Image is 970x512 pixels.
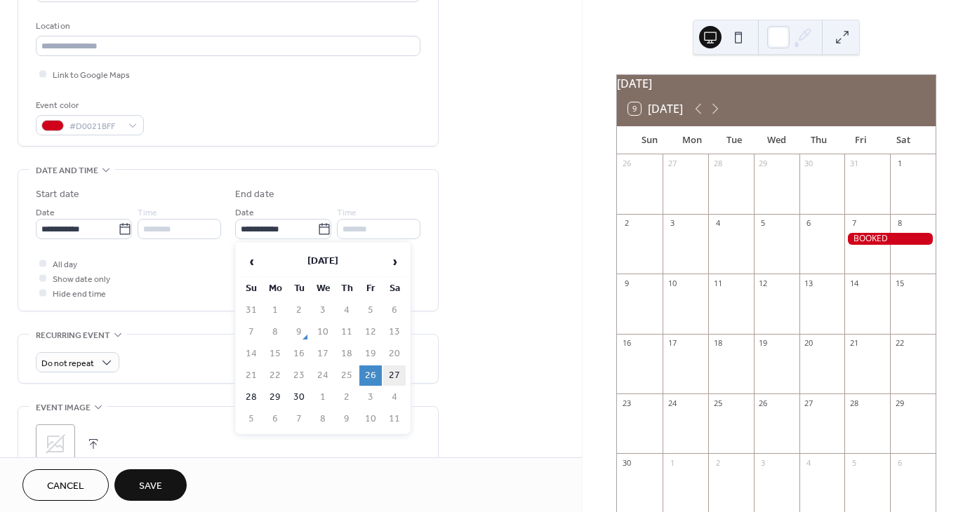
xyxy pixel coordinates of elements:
[264,247,382,277] th: [DATE]
[41,356,94,372] span: Do not repeat
[758,457,769,468] div: 3
[240,344,263,364] td: 14
[667,398,677,408] div: 24
[36,163,98,178] span: Date and time
[712,398,723,408] div: 25
[240,322,263,342] td: 7
[335,344,358,364] td: 18
[804,278,814,288] div: 13
[804,159,814,169] div: 30
[797,126,839,154] div: Thu
[240,365,263,386] td: 21
[335,365,358,386] td: 25
[337,206,357,220] span: Time
[383,387,406,407] td: 4
[758,398,769,408] div: 26
[359,387,382,407] td: 3
[712,457,723,468] div: 2
[383,365,406,386] td: 27
[264,344,286,364] td: 15
[384,248,405,276] span: ›
[755,126,797,154] div: Wed
[312,322,334,342] td: 10
[22,469,109,501] a: Cancel
[288,409,310,429] td: 7
[139,479,162,494] span: Save
[849,398,859,408] div: 28
[235,187,274,202] div: End date
[288,278,310,299] th: Tu
[240,409,263,429] td: 5
[621,398,632,408] div: 23
[667,218,677,229] div: 3
[264,365,286,386] td: 22
[69,119,121,134] span: #D0021BFF
[53,68,130,83] span: Link to Google Maps
[617,75,936,92] div: [DATE]
[288,300,310,321] td: 2
[383,409,406,429] td: 11
[621,218,632,229] div: 2
[621,338,632,349] div: 16
[849,218,859,229] div: 7
[894,457,905,468] div: 6
[849,278,859,288] div: 14
[844,233,936,245] div: BOOKED
[264,278,286,299] th: Mo
[36,400,91,415] span: Event image
[359,278,382,299] th: Fr
[712,218,723,229] div: 4
[712,159,723,169] div: 28
[359,322,382,342] td: 12
[36,98,141,113] div: Event color
[240,278,263,299] th: Su
[264,300,286,321] td: 1
[114,469,187,501] button: Save
[53,287,106,302] span: Hide end time
[804,457,814,468] div: 4
[894,398,905,408] div: 29
[36,19,418,34] div: Location
[713,126,755,154] div: Tue
[288,387,310,407] td: 30
[621,278,632,288] div: 9
[264,387,286,407] td: 29
[53,272,110,287] span: Show date only
[264,409,286,429] td: 6
[36,206,55,220] span: Date
[804,398,814,408] div: 27
[241,248,262,276] span: ‹
[312,409,334,429] td: 8
[264,322,286,342] td: 8
[894,159,905,169] div: 1
[849,457,859,468] div: 5
[628,126,670,154] div: Sun
[712,278,723,288] div: 11
[288,322,310,342] td: 9
[288,344,310,364] td: 16
[288,365,310,386] td: 23
[335,387,358,407] td: 2
[312,387,334,407] td: 1
[849,338,859,349] div: 21
[894,278,905,288] div: 15
[240,387,263,407] td: 28
[335,322,358,342] td: 11
[621,457,632,468] div: 30
[804,218,814,229] div: 6
[383,300,406,321] td: 6
[36,187,79,202] div: Start date
[667,278,677,288] div: 10
[53,257,77,272] span: All day
[804,338,814,349] div: 20
[667,159,677,169] div: 27
[312,344,334,364] td: 17
[335,300,358,321] td: 4
[383,278,406,299] th: Sa
[667,457,677,468] div: 1
[359,365,382,386] td: 26
[359,409,382,429] td: 10
[235,206,254,220] span: Date
[312,365,334,386] td: 24
[882,126,924,154] div: Sat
